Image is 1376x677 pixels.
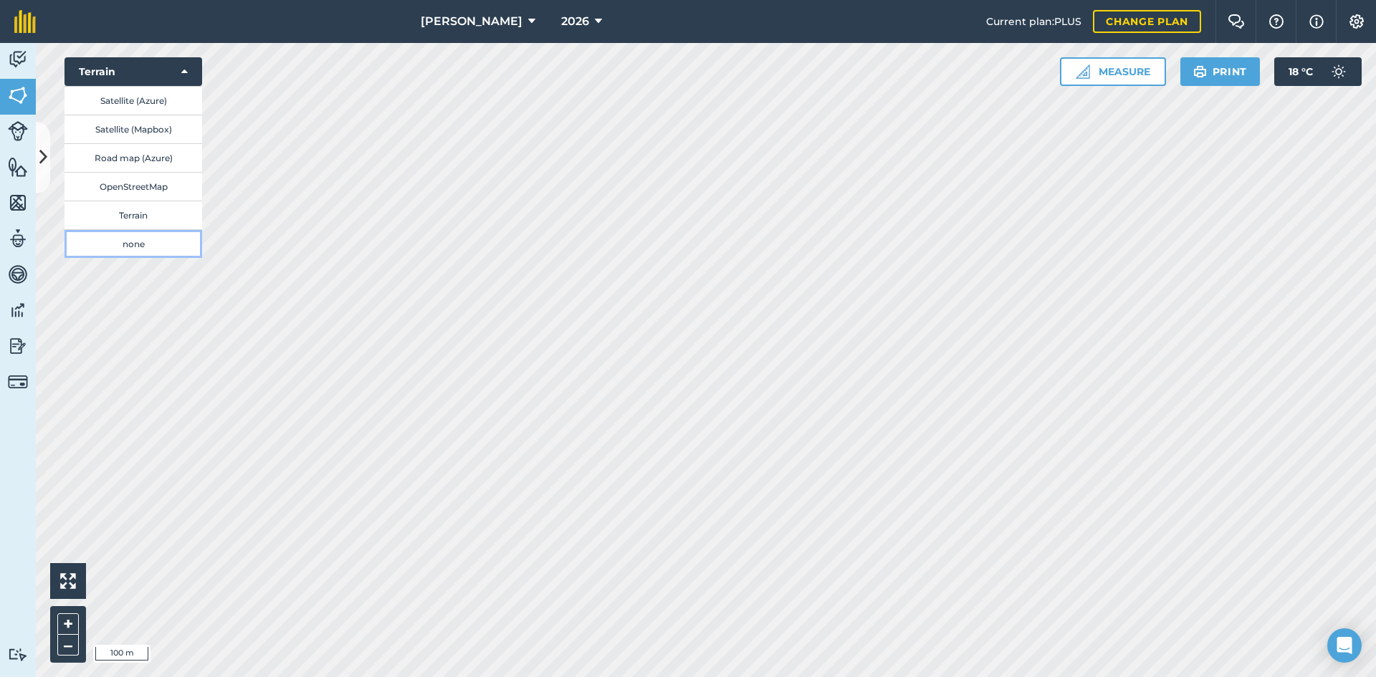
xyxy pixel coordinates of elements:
span: 18 ° C [1289,57,1313,86]
img: svg+xml;base64,PHN2ZyB4bWxucz0iaHR0cDovL3d3dy53My5vcmcvMjAwMC9zdmciIHdpZHRoPSIxOSIgaGVpZ2h0PSIyNC... [1193,63,1207,80]
img: svg+xml;base64,PD94bWwgdmVyc2lvbj0iMS4wIiBlbmNvZGluZz0idXRmLTgiPz4KPCEtLSBHZW5lcmF0b3I6IEFkb2JlIE... [8,121,28,141]
button: Satellite (Mapbox) [64,115,202,143]
img: svg+xml;base64,PD94bWwgdmVyc2lvbj0iMS4wIiBlbmNvZGluZz0idXRmLTgiPz4KPCEtLSBHZW5lcmF0b3I6IEFkb2JlIE... [8,299,28,321]
img: svg+xml;base64,PHN2ZyB4bWxucz0iaHR0cDovL3d3dy53My5vcmcvMjAwMC9zdmciIHdpZHRoPSI1NiIgaGVpZ2h0PSI2MC... [8,156,28,178]
button: OpenStreetMap [64,172,202,201]
span: 2026 [561,13,589,30]
img: svg+xml;base64,PHN2ZyB4bWxucz0iaHR0cDovL3d3dy53My5vcmcvMjAwMC9zdmciIHdpZHRoPSI1NiIgaGVpZ2h0PSI2MC... [8,85,28,106]
img: svg+xml;base64,PD94bWwgdmVyc2lvbj0iMS4wIiBlbmNvZGluZz0idXRmLTgiPz4KPCEtLSBHZW5lcmF0b3I6IEFkb2JlIE... [8,264,28,285]
span: [PERSON_NAME] [421,13,522,30]
button: Terrain [64,57,202,86]
button: – [57,635,79,656]
button: + [57,613,79,635]
img: Four arrows, one pointing top left, one top right, one bottom right and the last bottom left [60,573,76,589]
a: Change plan [1093,10,1201,33]
div: Open Intercom Messenger [1327,628,1362,663]
button: 18 °C [1274,57,1362,86]
img: svg+xml;base64,PHN2ZyB4bWxucz0iaHR0cDovL3d3dy53My5vcmcvMjAwMC9zdmciIHdpZHRoPSIxNyIgaGVpZ2h0PSIxNy... [1309,13,1324,30]
img: Ruler icon [1076,64,1090,79]
img: svg+xml;base64,PD94bWwgdmVyc2lvbj0iMS4wIiBlbmNvZGluZz0idXRmLTgiPz4KPCEtLSBHZW5lcmF0b3I6IEFkb2JlIE... [8,335,28,357]
button: Measure [1060,57,1166,86]
button: Print [1180,57,1261,86]
button: Terrain [64,201,202,229]
img: fieldmargin Logo [14,10,36,33]
button: Satellite (Azure) [64,86,202,115]
img: svg+xml;base64,PHN2ZyB4bWxucz0iaHR0cDovL3d3dy53My5vcmcvMjAwMC9zdmciIHdpZHRoPSI1NiIgaGVpZ2h0PSI2MC... [8,192,28,213]
img: svg+xml;base64,PD94bWwgdmVyc2lvbj0iMS4wIiBlbmNvZGluZz0idXRmLTgiPz4KPCEtLSBHZW5lcmF0b3I6IEFkb2JlIE... [8,228,28,249]
button: Road map (Azure) [64,143,202,172]
img: svg+xml;base64,PD94bWwgdmVyc2lvbj0iMS4wIiBlbmNvZGluZz0idXRmLTgiPz4KPCEtLSBHZW5lcmF0b3I6IEFkb2JlIE... [8,648,28,661]
img: svg+xml;base64,PD94bWwgdmVyc2lvbj0iMS4wIiBlbmNvZGluZz0idXRmLTgiPz4KPCEtLSBHZW5lcmF0b3I6IEFkb2JlIE... [8,49,28,70]
img: svg+xml;base64,PD94bWwgdmVyc2lvbj0iMS4wIiBlbmNvZGluZz0idXRmLTgiPz4KPCEtLSBHZW5lcmF0b3I6IEFkb2JlIE... [8,372,28,392]
img: A question mark icon [1268,14,1285,29]
img: Two speech bubbles overlapping with the left bubble in the forefront [1228,14,1245,29]
img: svg+xml;base64,PD94bWwgdmVyc2lvbj0iMS4wIiBlbmNvZGluZz0idXRmLTgiPz4KPCEtLSBHZW5lcmF0b3I6IEFkb2JlIE... [1324,57,1353,86]
img: A cog icon [1348,14,1365,29]
span: Current plan : PLUS [986,14,1081,29]
button: none [64,229,202,258]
